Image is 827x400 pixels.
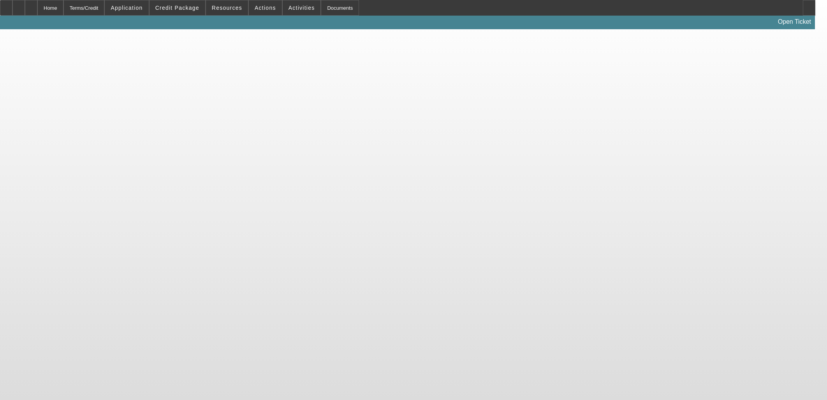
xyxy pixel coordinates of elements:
span: Activities [289,5,315,11]
span: Resources [212,5,242,11]
a: Open Ticket [775,15,814,28]
span: Application [111,5,143,11]
button: Activities [283,0,321,15]
span: Credit Package [155,5,199,11]
button: Application [105,0,148,15]
button: Resources [206,0,248,15]
button: Credit Package [150,0,205,15]
span: Actions [255,5,276,11]
button: Actions [249,0,282,15]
